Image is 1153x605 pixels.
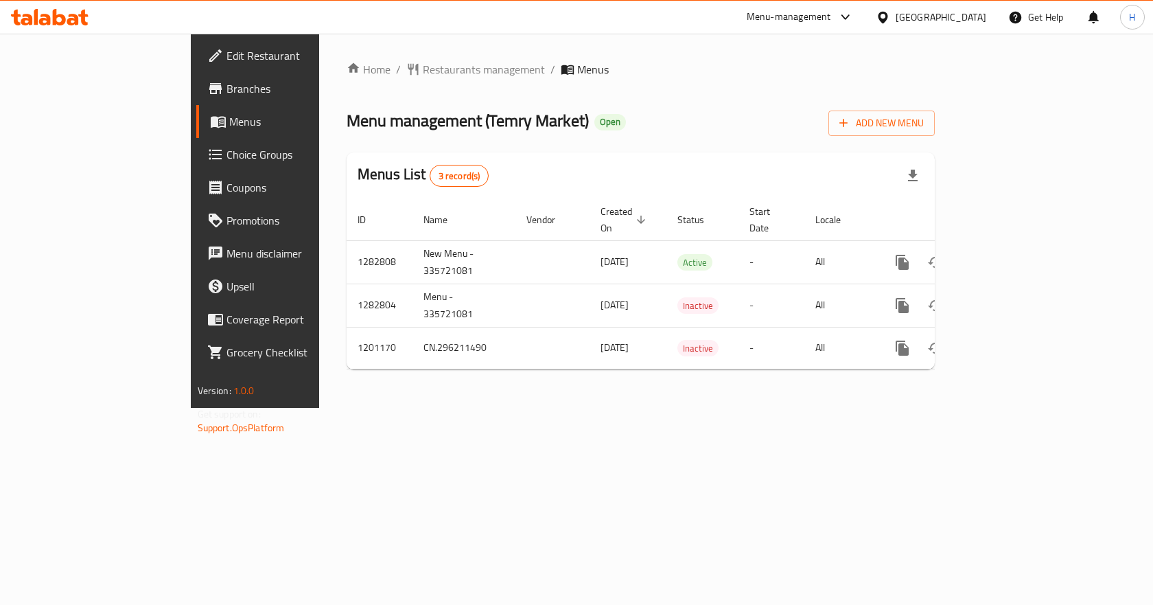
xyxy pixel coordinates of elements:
[196,171,384,204] a: Coupons
[601,203,650,236] span: Created On
[886,246,919,279] button: more
[828,111,935,136] button: Add New Menu
[226,80,373,97] span: Branches
[226,47,373,64] span: Edit Restaurant
[550,61,555,78] li: /
[229,113,373,130] span: Menus
[594,114,626,130] div: Open
[226,179,373,196] span: Coupons
[396,61,401,78] li: /
[804,284,875,327] td: All
[886,289,919,322] button: more
[196,303,384,336] a: Coverage Report
[347,105,589,136] span: Menu management ( Temry Market )
[526,212,573,228] span: Vendor
[412,284,515,327] td: Menu - 335721081
[738,240,804,284] td: -
[896,10,986,25] div: [GEOGRAPHIC_DATA]
[196,138,384,171] a: Choice Groups
[919,246,952,279] button: Change Status
[677,255,712,271] span: Active
[919,289,952,322] button: Change Status
[804,240,875,284] td: All
[406,61,545,78] a: Restaurants management
[423,61,545,78] span: Restaurants management
[196,336,384,369] a: Grocery Checklist
[430,165,489,187] div: Total records count
[747,9,831,25] div: Menu-management
[886,332,919,365] button: more
[198,419,285,437] a: Support.OpsPlatform
[196,72,384,105] a: Branches
[412,327,515,369] td: CN.296211490
[226,245,373,262] span: Menu disclaimer
[412,240,515,284] td: New Menu - 335721081
[347,199,1029,369] table: enhanced table
[198,405,261,423] span: Get support on:
[226,344,373,361] span: Grocery Checklist
[196,237,384,270] a: Menu disclaimer
[1129,10,1135,25] span: H
[896,159,929,192] div: Export file
[749,203,788,236] span: Start Date
[196,39,384,72] a: Edit Restaurant
[226,146,373,163] span: Choice Groups
[738,284,804,327] td: -
[804,327,875,369] td: All
[601,339,629,356] span: [DATE]
[738,327,804,369] td: -
[198,382,231,400] span: Version:
[601,253,629,271] span: [DATE]
[677,254,712,271] div: Active
[839,115,924,132] span: Add New Menu
[196,270,384,303] a: Upsell
[594,116,626,128] span: Open
[815,212,859,228] span: Locale
[347,61,935,78] nav: breadcrumb
[226,212,373,229] span: Promotions
[196,105,384,138] a: Menus
[577,61,609,78] span: Menus
[226,278,373,295] span: Upsell
[358,164,489,187] h2: Menus List
[919,332,952,365] button: Change Status
[677,297,719,314] div: Inactive
[677,341,719,356] span: Inactive
[677,212,722,228] span: Status
[677,298,719,314] span: Inactive
[196,204,384,237] a: Promotions
[601,296,629,314] span: [DATE]
[226,311,373,328] span: Coverage Report
[430,170,489,183] span: 3 record(s)
[423,212,465,228] span: Name
[358,212,384,228] span: ID
[233,382,255,400] span: 1.0.0
[875,199,1029,241] th: Actions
